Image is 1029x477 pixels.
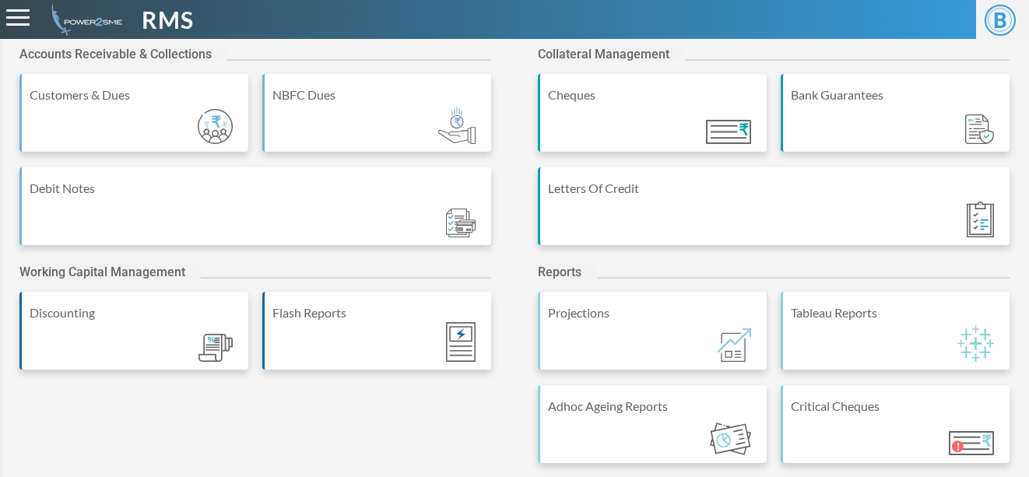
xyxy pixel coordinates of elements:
img: Module_ic [717,328,751,362]
img: Module_ic [706,120,751,144]
div: Discounting [30,303,241,322]
div: Letters Of Credit [548,179,1002,198]
div: Cheques [548,86,759,104]
a: Bank Guarantees Module_ic [781,74,1010,167]
img: Module_ic [949,431,994,455]
a: Cheques Module_ic [538,74,767,167]
h2: Working Capital Management [19,265,201,279]
img: Module_ic [710,423,751,455]
div: Bank Guarantees [791,86,1002,104]
div: NBFC Dues [272,86,483,104]
img: Module_ic [438,107,476,144]
div: Projections [548,303,759,322]
div: Adhoc Ageing Reports [548,397,759,416]
a: Letters Of Credit Module_ic [538,167,1010,261]
img: admin [45,4,122,36]
span: RMS [142,2,194,37]
a: NBFC Dues Module_ic [262,74,491,167]
img: Module_ic [967,202,994,237]
a: Tableau Reports Module_ic [781,292,1010,385]
a: Customers & Dues Module_ic [19,74,248,167]
a: Debit Notes Module_ic [19,167,491,261]
div: Customers & Dues [30,86,241,104]
img: Module_ic [957,325,994,362]
img: Module_ic [446,322,476,362]
img: Module_ic [446,209,476,237]
a: Projections Module_ic [538,292,767,385]
h2: Collateral Management [538,47,685,61]
span: B [985,5,1016,36]
img: Module_ic [198,334,233,363]
div: Debit Notes [30,179,483,198]
div: Critical Cheques [791,397,1002,416]
a: Discounting Module_ic [19,292,248,385]
a: Flash Reports Module_ic [262,292,491,385]
h2: Reports [538,265,597,279]
h2: Accounts Receivable & Collections [19,47,227,61]
div: Flash Reports [272,303,483,322]
img: Module_ic [198,109,233,144]
img: Module_ic [965,114,994,145]
div: Tableau Reports [791,303,1002,322]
